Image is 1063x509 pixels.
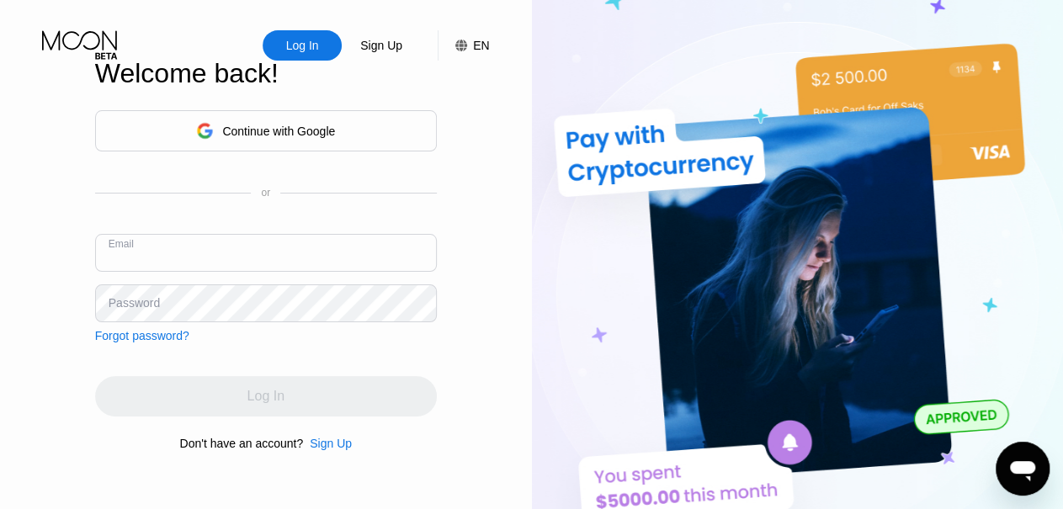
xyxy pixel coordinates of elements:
[95,329,189,342] div: Forgot password?
[263,30,342,61] div: Log In
[996,442,1050,496] iframe: Button to launch messaging window
[359,37,404,54] div: Sign Up
[109,238,134,250] div: Email
[222,125,335,138] div: Continue with Google
[284,37,321,54] div: Log In
[95,110,437,151] div: Continue with Google
[438,30,489,61] div: EN
[261,187,270,199] div: or
[109,296,160,310] div: Password
[310,437,352,450] div: Sign Up
[180,437,304,450] div: Don't have an account?
[95,58,437,89] div: Welcome back!
[473,39,489,52] div: EN
[303,437,352,450] div: Sign Up
[342,30,421,61] div: Sign Up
